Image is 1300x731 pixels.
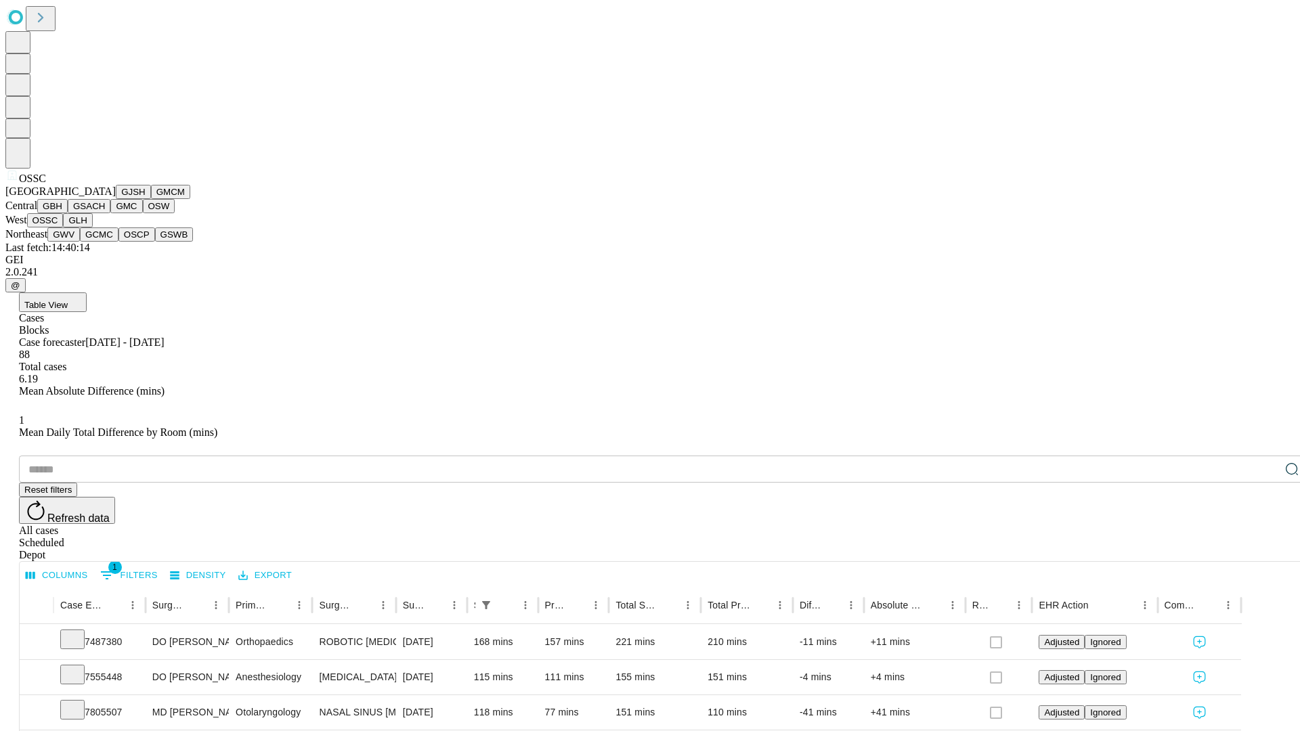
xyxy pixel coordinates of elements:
[615,695,694,730] div: 151 mins
[403,660,460,694] div: [DATE]
[108,560,122,574] span: 1
[1039,705,1085,719] button: Adjusted
[1085,670,1126,684] button: Ignored
[235,565,295,586] button: Export
[1039,670,1085,684] button: Adjusted
[236,695,305,730] div: Otolaryngology
[1039,600,1088,611] div: EHR Action
[708,695,786,730] div: 110 mins
[19,483,77,497] button: Reset filters
[1044,637,1079,647] span: Adjusted
[426,596,445,615] button: Sort
[26,701,47,725] button: Expand
[271,596,290,615] button: Sort
[207,596,225,615] button: Menu
[110,199,142,213] button: GMC
[871,695,959,730] div: +41 mins
[842,596,861,615] button: Menu
[586,596,605,615] button: Menu
[19,336,85,348] span: Case forecaster
[97,564,161,586] button: Show filters
[22,565,91,586] button: Select columns
[152,660,222,694] div: DO [PERSON_NAME] [PERSON_NAME] Do
[771,596,789,615] button: Menu
[26,666,47,690] button: Expand
[991,596,1010,615] button: Sort
[143,199,175,213] button: OSW
[151,185,190,199] button: GMCM
[60,695,139,730] div: 7805507
[19,414,24,426] span: 1
[19,292,87,312] button: Table View
[19,497,115,524] button: Refresh data
[403,695,460,730] div: [DATE]
[1039,635,1085,649] button: Adjusted
[60,625,139,659] div: 7487380
[236,625,305,659] div: Orthopaedics
[403,600,425,611] div: Surgery Date
[152,600,186,611] div: Surgeon Name
[188,596,207,615] button: Sort
[823,596,842,615] button: Sort
[5,185,116,197] span: [GEOGRAPHIC_DATA]
[516,596,535,615] button: Menu
[104,596,123,615] button: Sort
[319,695,389,730] div: NASAL SINUS [MEDICAL_DATA] WITH [MEDICAL_DATA] TOTAL
[19,426,217,438] span: Mean Daily Total Difference by Room (mins)
[5,278,26,292] button: @
[545,600,567,611] div: Predicted In Room Duration
[155,227,194,242] button: GSWB
[5,214,27,225] span: West
[800,600,821,611] div: Difference
[445,596,464,615] button: Menu
[236,600,269,611] div: Primary Service
[1200,596,1219,615] button: Sort
[497,596,516,615] button: Sort
[615,625,694,659] div: 221 mins
[474,695,532,730] div: 118 mins
[80,227,118,242] button: GCMC
[11,280,20,290] span: @
[355,596,374,615] button: Sort
[5,266,1295,278] div: 2.0.241
[290,596,309,615] button: Menu
[477,596,496,615] div: 1 active filter
[24,485,72,495] span: Reset filters
[319,660,389,694] div: [MEDICAL_DATA] [MEDICAL_DATA]
[5,228,47,240] span: Northeast
[152,695,222,730] div: MD [PERSON_NAME] [PERSON_NAME] Md
[1090,596,1109,615] button: Sort
[68,199,110,213] button: GSACH
[319,625,389,659] div: ROBOTIC [MEDICAL_DATA] KNEE TOTAL
[19,385,165,397] span: Mean Absolute Difference (mins)
[26,631,47,655] button: Expand
[5,254,1295,266] div: GEI
[27,213,64,227] button: OSSC
[1010,596,1028,615] button: Menu
[167,565,230,586] button: Density
[1090,707,1121,717] span: Ignored
[943,596,962,615] button: Menu
[545,695,603,730] div: 77 mins
[1090,672,1121,682] span: Ignored
[374,596,393,615] button: Menu
[19,361,66,372] span: Total cases
[123,596,142,615] button: Menu
[752,596,771,615] button: Sort
[60,660,139,694] div: 7555448
[5,242,90,253] span: Last fetch: 14:40:14
[1219,596,1238,615] button: Menu
[47,227,80,242] button: GWV
[871,625,959,659] div: +11 mins
[37,199,68,213] button: GBH
[708,660,786,694] div: 151 mins
[567,596,586,615] button: Sort
[319,600,353,611] div: Surgery Name
[800,660,857,694] div: -4 mins
[474,660,532,694] div: 115 mins
[152,625,222,659] div: DO [PERSON_NAME] [PERSON_NAME] Do
[708,625,786,659] div: 210 mins
[1085,705,1126,719] button: Ignored
[19,173,46,184] span: OSSC
[615,660,694,694] div: 155 mins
